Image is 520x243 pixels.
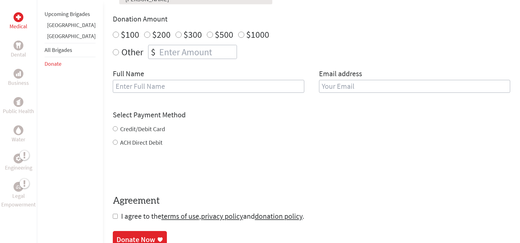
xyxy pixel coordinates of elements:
div: $ [148,45,158,59]
div: Dental [14,41,23,50]
a: [GEOGRAPHIC_DATA] [47,33,96,40]
img: Dental [16,42,21,48]
img: Water [16,127,21,134]
h4: Donation Amount [113,14,510,24]
label: $1000 [246,29,269,40]
li: All Brigades [45,43,96,57]
p: Business [8,79,29,87]
input: Your Email [319,80,510,93]
span: I agree to the , and . [121,211,304,221]
div: Medical [14,12,23,22]
label: Email address [319,69,362,80]
div: Legal Empowerment [14,182,23,192]
a: terms of use [161,211,199,221]
li: Upcoming Brigades [45,7,96,21]
label: $100 [121,29,139,40]
a: BusinessBusiness [8,69,29,87]
label: ACH Direct Debit [120,139,163,146]
a: donation policy [255,211,302,221]
a: MedicalMedical [10,12,27,31]
p: Public Health [3,107,34,116]
label: Other [121,45,143,59]
input: Enter Full Name [113,80,304,93]
label: $500 [215,29,233,40]
li: Honduras [45,32,96,43]
p: Medical [10,22,27,31]
a: DentalDental [11,41,26,59]
a: WaterWater [12,125,25,144]
div: Water [14,125,23,135]
p: Engineering [5,163,32,172]
label: Credit/Debit Card [120,125,165,133]
a: Upcoming Brigades [45,10,90,18]
div: Public Health [14,97,23,107]
img: Medical [16,15,21,20]
a: Donate [45,60,61,67]
input: Enter Amount [158,45,237,59]
a: EngineeringEngineering [5,154,32,172]
img: Business [16,71,21,76]
h4: Agreement [113,195,510,206]
p: Water [12,135,25,144]
a: privacy policy [201,211,243,221]
label: $300 [183,29,202,40]
img: Public Health [16,99,21,105]
a: [GEOGRAPHIC_DATA] [47,22,96,29]
div: Business [14,69,23,79]
label: Full Name [113,69,144,80]
p: Dental [11,50,26,59]
img: Legal Empowerment [16,185,21,189]
div: Engineering [14,154,23,163]
li: Donate [45,57,96,71]
label: $200 [152,29,171,40]
p: Legal Empowerment [1,192,36,209]
li: Greece [45,21,96,32]
a: All Brigades [45,46,72,53]
img: Engineering [16,156,21,161]
a: Public HealthPublic Health [3,97,34,116]
iframe: reCAPTCHA [113,159,206,183]
a: Legal EmpowermentLegal Empowerment [1,182,36,209]
h4: Select Payment Method [113,110,510,120]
